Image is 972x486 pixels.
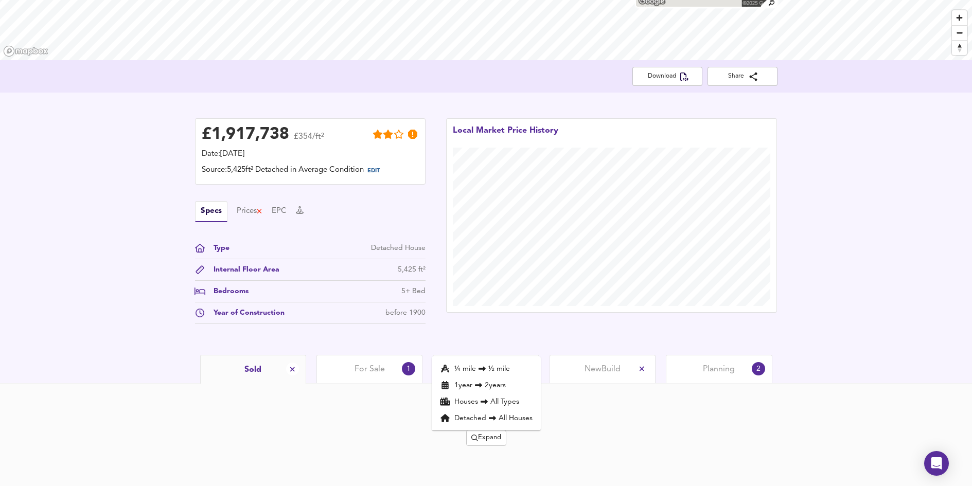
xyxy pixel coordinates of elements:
div: 2 [752,362,765,375]
span: Reset bearing to north [952,41,967,55]
span: £354/ft² [294,133,324,148]
button: Prices [237,206,263,217]
span: Zoom out [952,26,967,40]
div: Open Intercom Messenger [924,451,949,476]
li: Detached All Houses [432,410,541,426]
div: Year of Construction [205,308,285,318]
button: Specs [195,201,227,222]
div: Detached House [371,243,426,254]
span: Share [716,71,769,82]
span: For Sale [355,364,385,375]
button: Zoom in [952,10,967,25]
div: Bedrooms [205,286,249,297]
div: £ 1,917,738 [202,127,289,142]
button: EPC [272,206,287,217]
div: 5,425 ft² [398,264,426,275]
a: Mapbox homepage [3,45,48,57]
div: 1 [402,362,415,375]
li: 1 year 2 years [432,377,541,393]
button: Zoom out [952,25,967,40]
span: Expand [471,432,501,444]
div: Internal Floor Area [205,264,279,275]
button: Share [708,67,777,86]
span: Planning [703,364,735,375]
div: before 1900 [385,308,426,318]
div: Date: [DATE] [202,149,419,160]
button: Expand [466,430,506,446]
li: ¼ mile ½ mile [432,361,541,377]
div: split button [466,430,506,446]
span: EDIT [367,168,380,174]
div: Local Market Price History [453,125,558,148]
button: Download [632,67,702,86]
div: Source: 5,425ft² Detached in Average Condition [202,165,419,178]
button: Reset bearing to north [952,40,967,55]
span: Download [641,71,694,82]
div: Type [205,243,229,254]
div: 5+ Bed [401,286,426,297]
li: Houses All Types [432,393,541,410]
span: New Build [585,364,621,375]
span: Sold [244,364,261,375]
